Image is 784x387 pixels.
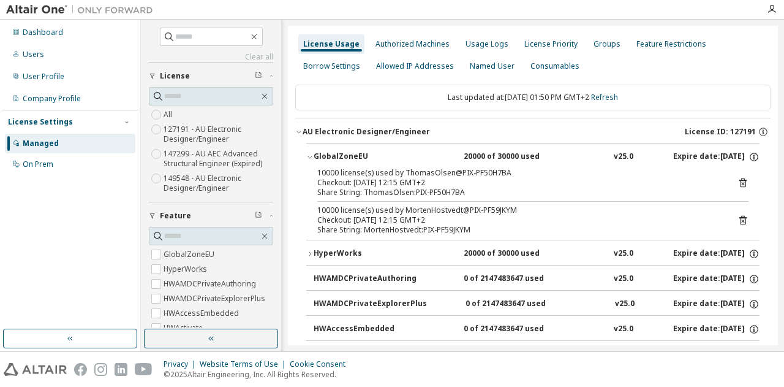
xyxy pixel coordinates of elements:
div: Users [23,50,44,59]
div: v25.0 [614,151,633,163]
a: Refresh [591,92,618,102]
div: 20000 of 30000 used [464,248,574,259]
div: Authorized Machines [375,39,450,49]
div: Share String: ThomasOlsen:PIX-PF50H7BA [317,188,719,197]
div: 10000 license(s) used by ThomasOlsen@PIX-PF50H7BA [317,168,719,178]
div: Feature Restrictions [636,39,706,49]
div: Checkout: [DATE] 12:15 GMT+2 [317,178,719,188]
div: Cookie Consent [290,359,353,369]
button: Feature [149,202,273,229]
img: Altair One [6,4,159,16]
button: HWAMDCPrivateExplorerPlus0 of 2147483647 usedv25.0Expire date:[DATE] [314,291,759,318]
div: Expire date: [DATE] [673,324,759,335]
button: HWAMDCPrivateAuthoring0 of 2147483647 usedv25.0Expire date:[DATE] [314,266,759,293]
div: 20000 of 30000 used [464,151,574,163]
div: Company Profile [23,94,81,104]
div: v25.0 [615,299,635,310]
div: License Settings [8,117,73,127]
div: Expire date: [DATE] [673,299,759,310]
button: HyperWorks20000 of 30000 usedv25.0Expire date:[DATE] [306,240,759,267]
div: 0 of 2147483647 used [466,299,576,310]
label: GlobalZoneEU [164,247,217,262]
div: v25.0 [614,248,633,259]
p: © 2025 Altair Engineering, Inc. All Rights Reserved. [164,369,353,380]
button: HWActivate0 of 2147483647 usedv25.0Expire date:[DATE] [314,341,759,368]
div: Privacy [164,359,200,369]
label: HWAMDCPrivateExplorerPlus [164,291,268,306]
div: Website Terms of Use [200,359,290,369]
span: Clear filter [255,211,262,221]
div: User Profile [23,72,64,82]
div: HWAMDCPrivateExplorerPlus [314,299,427,310]
div: v25.0 [614,274,633,285]
div: Managed [23,139,59,148]
div: Allowed IP Addresses [376,61,454,71]
button: AU Electronic Designer/EngineerLicense ID: 127191 [295,118,771,145]
span: License [160,71,190,81]
label: HWAMDCPrivateAuthoring [164,277,258,291]
a: Clear all [149,52,273,62]
label: HWAccessEmbedded [164,306,241,321]
div: Checkout: [DATE] 12:15 GMT+2 [317,215,719,225]
div: AU Electronic Designer/Engineer [303,127,430,137]
button: HWAccessEmbedded0 of 2147483647 usedv25.0Expire date:[DATE] [314,316,759,343]
div: 0 of 2147483647 used [464,324,574,335]
div: GlobalZoneEU [314,151,424,163]
span: License ID: 127191 [685,127,756,137]
div: Dashboard [23,28,63,37]
label: HyperWorks [164,262,209,277]
div: Expire date: [DATE] [673,248,759,259]
img: youtube.svg [135,363,153,376]
div: Usage Logs [466,39,508,49]
div: HWAccessEmbedded [314,324,424,335]
div: Expire date: [DATE] [673,274,759,285]
img: altair_logo.svg [4,363,67,376]
div: Share String: MortenHostvedt:PIX-PF59JKYM [317,225,719,235]
div: Borrow Settings [303,61,360,71]
label: 149548 - AU Electronic Designer/Engineer [164,171,273,196]
div: On Prem [23,159,53,169]
label: 147299 - AU AEC Advanced Structural Engineer (Expired) [164,147,273,171]
img: instagram.svg [94,363,107,376]
label: HWActivate [164,321,205,335]
div: 0 of 2147483647 used [464,274,574,285]
div: HWAMDCPrivateAuthoring [314,274,424,285]
button: License [149,63,273,90]
div: License Priority [524,39,578,49]
div: Groups [594,39,620,49]
div: Named User [470,61,514,71]
span: Feature [160,211,191,221]
div: Last updated at: [DATE] 01:50 PM GMT+2 [295,85,771,110]
label: 127191 - AU Electronic Designer/Engineer [164,122,273,147]
div: Consumables [530,61,579,71]
div: Expire date: [DATE] [673,151,759,163]
button: GlobalZoneEU20000 of 30000 usedv25.0Expire date:[DATE] [306,144,759,171]
div: 10000 license(s) used by MortenHostvedt@PIX-PF59JKYM [317,205,719,215]
label: All [164,107,175,122]
img: facebook.svg [74,363,87,376]
div: v25.0 [614,324,633,335]
div: HyperWorks [314,248,424,259]
img: linkedin.svg [115,363,127,376]
span: Clear filter [255,71,262,81]
div: License Usage [303,39,360,49]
